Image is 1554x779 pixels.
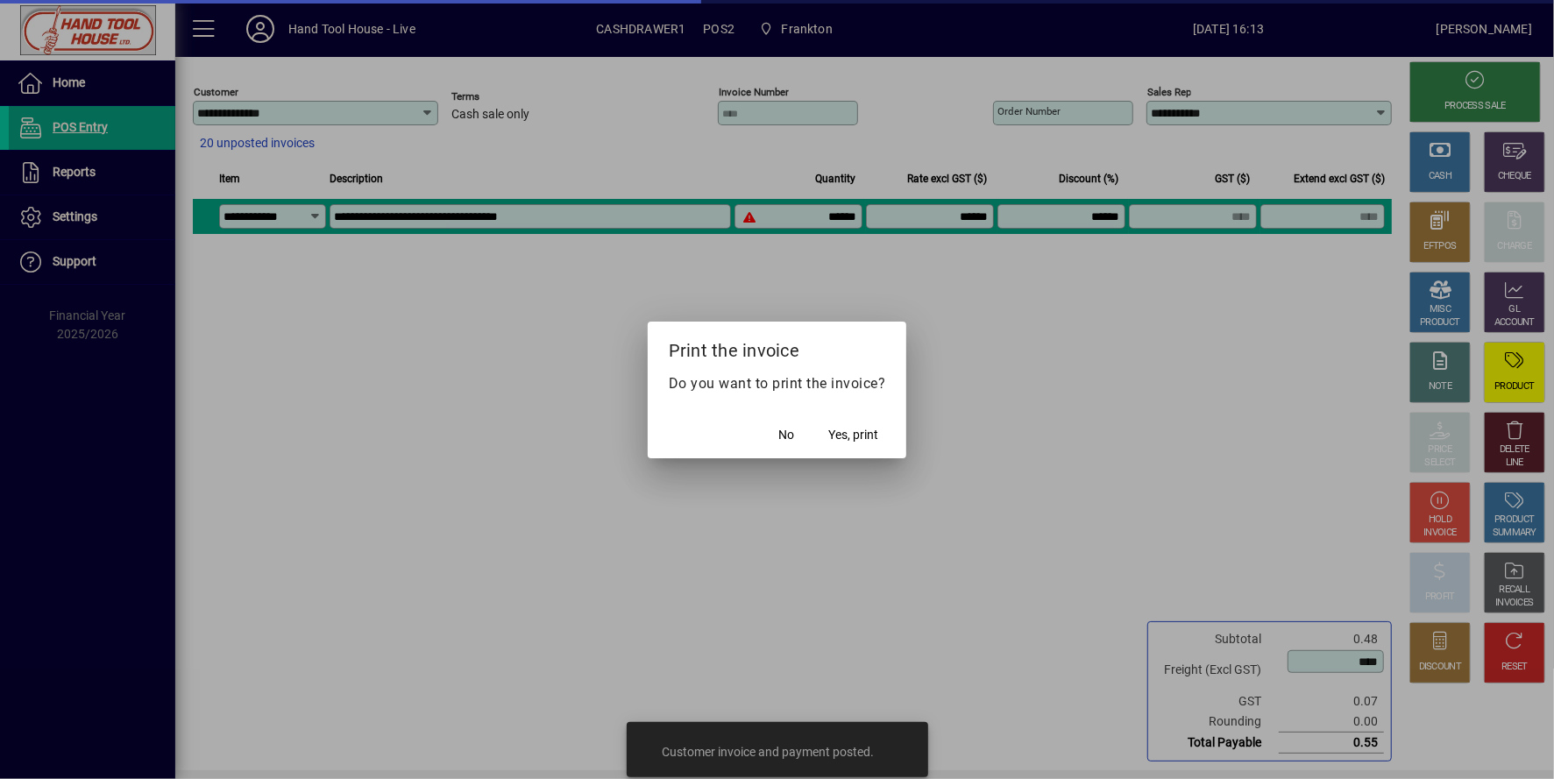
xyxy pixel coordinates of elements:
p: Do you want to print the invoice? [669,373,886,394]
span: Yes, print [828,426,878,444]
h2: Print the invoice [648,322,907,372]
span: No [778,426,794,444]
button: No [758,420,814,451]
button: Yes, print [821,420,885,451]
